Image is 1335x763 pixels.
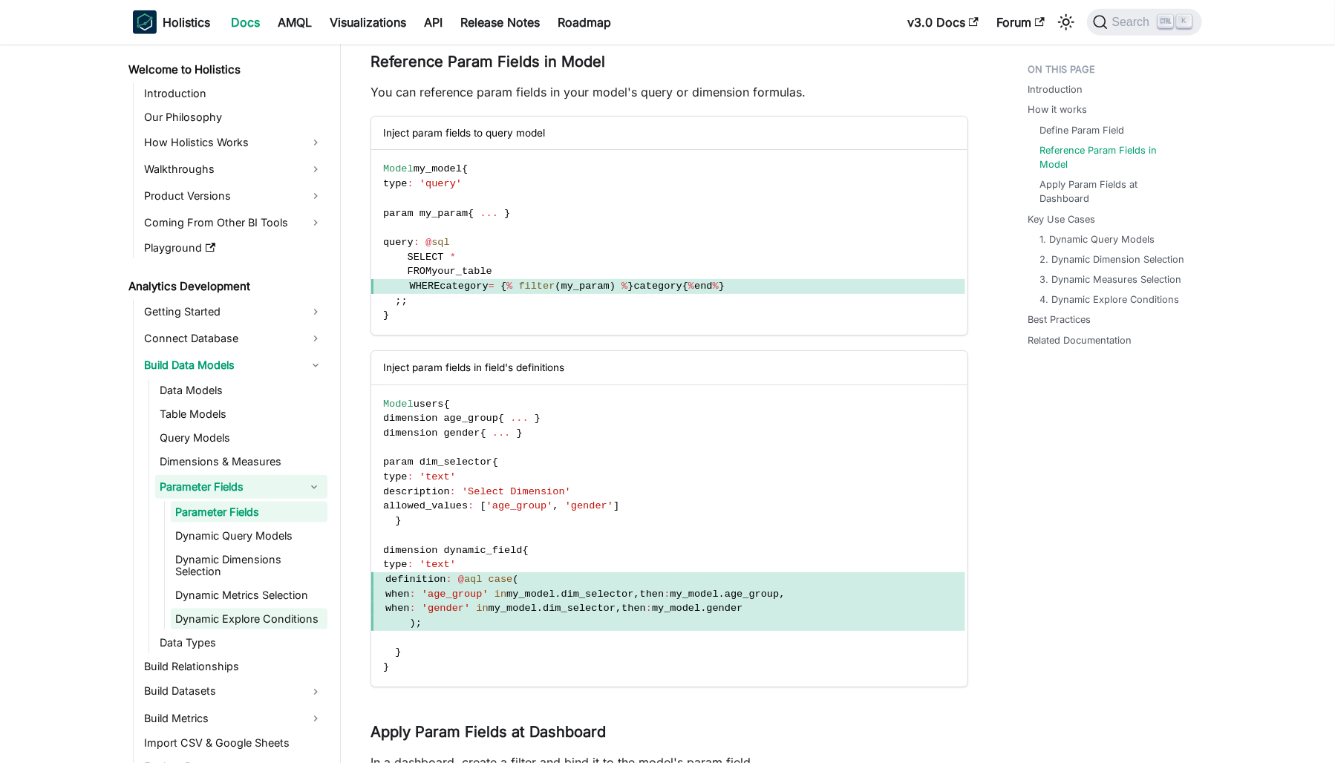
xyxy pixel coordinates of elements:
a: Build Metrics [140,707,327,730]
span: dimension age_group [383,413,498,424]
span: ] [613,500,619,511]
span: } [535,413,541,424]
a: Roadmap [549,10,620,34]
span: } [383,310,389,321]
span: type [383,178,408,189]
span: end [694,281,712,292]
span: category [440,281,488,292]
span: } [719,281,725,292]
span: [ [480,500,486,511]
span: . [555,589,561,600]
a: Parameter Fields [155,475,301,499]
a: Analytics Development [124,276,327,297]
span: then [640,589,665,600]
a: Build Relationships [140,656,327,677]
a: Walkthroughs [140,157,327,181]
span: my_model [506,589,555,600]
span: , [634,589,640,600]
span: SELECT [408,252,444,263]
a: AMQL [269,10,321,34]
a: Reference Param Fields in Model [1039,143,1187,171]
span: dimension dynamic_field [383,545,523,556]
span: case [489,574,513,585]
div: Inject param fields in field's definitions [371,351,967,384]
a: Our Philosophy [140,107,327,128]
a: Query Models [155,428,327,448]
span: % [688,281,694,292]
span: { [523,545,529,556]
span: Search [1108,16,1159,29]
span: description [383,486,450,497]
a: Docs [222,10,269,34]
span: users [414,399,444,410]
a: Release Notes [451,10,549,34]
a: Connect Database [140,327,327,350]
a: Getting Started [140,300,327,324]
span: : [468,500,474,511]
span: : [410,603,416,614]
span: when [385,589,410,600]
span: { [500,281,506,292]
span: ; [416,618,422,629]
span: my_param [561,281,610,292]
button: Search (Ctrl+K) [1087,9,1202,36]
span: my_model [489,603,537,614]
span: { [492,456,498,468]
span: type [383,559,408,570]
span: } [395,515,401,526]
span: { [682,281,688,292]
span: aql [464,574,482,585]
span: in [494,589,506,600]
span: dimension gender [383,428,480,439]
span: : [414,237,420,248]
span: . [700,603,706,614]
span: Model [383,399,414,410]
span: type [383,471,408,482]
a: Introduction [140,83,327,104]
a: Dynamic Query Models [171,525,327,546]
a: 3. Dynamic Measures Selection [1039,272,1181,286]
span: { [444,399,450,410]
a: 2. Dynamic Dimension Selection [1039,252,1184,266]
span: my_model [414,163,462,174]
button: Collapse sidebar category 'Parameter Fields' [301,475,327,499]
span: allowed_values [383,500,468,511]
a: Forum [988,10,1054,34]
span: , [552,500,558,511]
a: Visualizations [321,10,415,34]
span: Model [383,163,414,174]
span: 'Select Dimension' [462,486,571,497]
a: How it works [1028,102,1087,117]
span: definition [385,574,446,585]
span: , [779,589,785,600]
span: % [506,281,512,292]
span: dim_selector [561,589,634,600]
a: Coming From Other BI Tools [140,211,327,235]
span: when [385,603,410,614]
b: Holistics [163,13,210,31]
span: 'text' [420,559,456,570]
span: 'age_group' [422,589,489,600]
span: gender [707,603,743,614]
span: then [621,603,646,614]
span: } [627,281,633,292]
span: ... [480,208,498,219]
nav: Docs sidebar [118,45,341,763]
h3: Reference Param Fields in Model [371,53,968,71]
a: v3.0 Docs [898,10,988,34]
h3: Apply Param Fields at Dashboard [371,723,968,741]
span: query [383,237,414,248]
span: . [719,589,725,600]
a: Playground [140,238,327,258]
span: 'gender' [422,603,470,614]
img: Holistics [133,10,157,34]
span: } [383,661,389,672]
a: Key Use Cases [1028,212,1095,226]
a: Define Param Field [1039,123,1124,137]
div: Inject param fields to query model [371,117,967,150]
span: % [713,281,719,292]
span: : [446,574,452,585]
span: { [480,428,486,439]
span: filter [519,281,555,292]
span: , [616,603,621,614]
